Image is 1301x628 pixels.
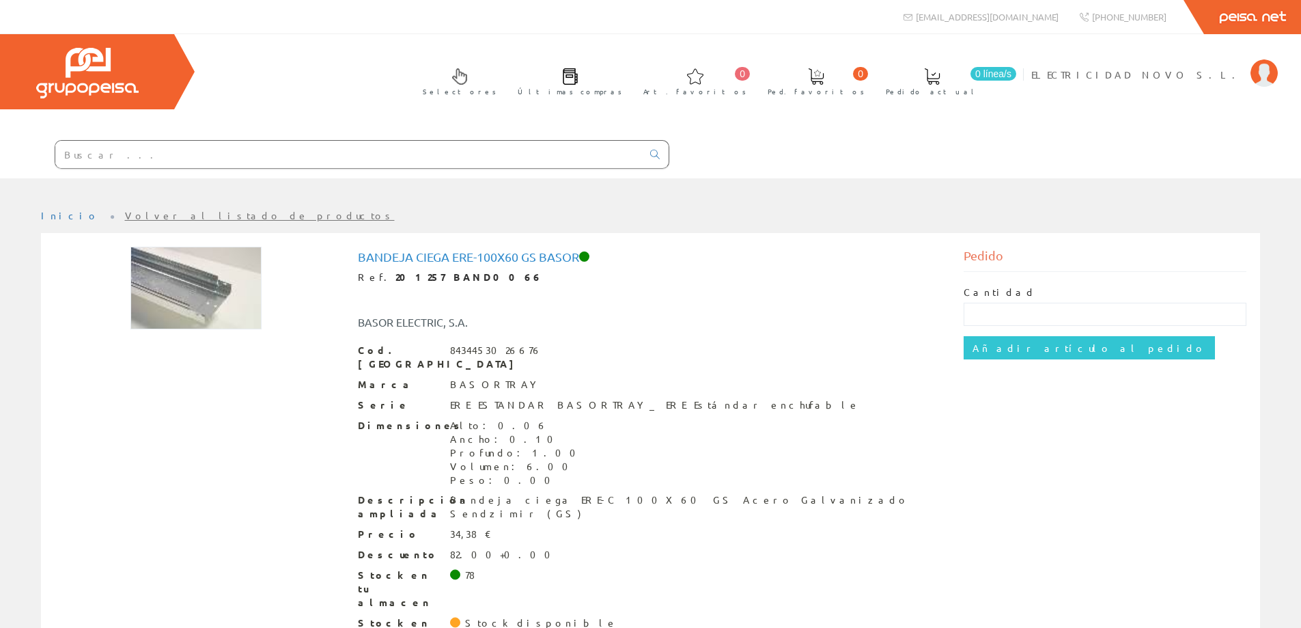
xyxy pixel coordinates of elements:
[916,11,1059,23] span: [EMAIL_ADDRESS][DOMAIN_NAME]
[450,433,584,446] div: Ancho: 0.10
[465,569,475,582] div: 78
[450,474,584,487] div: Peso: 0.00
[970,67,1016,81] span: 0 línea/s
[395,271,542,283] strong: 201257 BAND0066
[450,378,542,392] div: BASORTRAY
[450,419,584,433] div: Alto: 0.06
[450,493,944,521] div: Bandeja ciega ERE-C 100X60 GS Acero Galvanizado Sendzimir (GS)
[358,493,440,521] span: Descripción ampliada
[1092,11,1166,23] span: [PHONE_NUMBER]
[358,250,944,264] h1: Bandeja Ciega Ere-100x60 Gs Basor
[1031,57,1278,70] a: ELECTRICIDAD NOVO S.L.
[450,528,492,541] div: 34,38 €
[450,446,584,460] div: Profundo: 1.00
[450,548,559,562] div: 82.00+0.00
[853,67,868,81] span: 0
[964,286,1036,299] label: Cantidad
[358,398,440,412] span: Serie
[36,48,139,98] img: Grupo Peisa
[358,378,440,392] span: Marca
[125,209,395,221] a: Volver al listado de productos
[358,271,944,284] div: Ref.
[450,398,860,412] div: ERE ESTANDAR BASORTRAY_ ERE Estándar enchufable
[358,419,440,433] span: Dimensiones
[768,85,865,98] span: Ped. favoritos
[358,528,440,541] span: Precio
[130,247,262,329] img: Foto artículo Bandeja Ciega Ere-100x60 Gs Basor (192x120.94488188976)
[735,67,750,81] span: 0
[450,344,542,357] div: 8434453026676
[358,344,440,371] span: Cod. [GEOGRAPHIC_DATA]
[643,85,746,98] span: Art. favoritos
[518,85,622,98] span: Últimas compras
[348,314,701,330] div: BASOR ELECTRIC, S.A.
[358,569,440,610] span: Stock en tu almacen
[964,336,1215,359] input: Añadir artículo al pedido
[450,460,584,474] div: Volumen: 6.00
[1031,68,1244,81] span: ELECTRICIDAD NOVO S.L.
[409,57,503,104] a: Selectores
[964,247,1246,272] div: Pedido
[886,85,979,98] span: Pedido actual
[504,57,629,104] a: Últimas compras
[423,85,496,98] span: Selectores
[41,209,99,221] a: Inicio
[55,141,642,168] input: Buscar ...
[358,548,440,562] span: Descuento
